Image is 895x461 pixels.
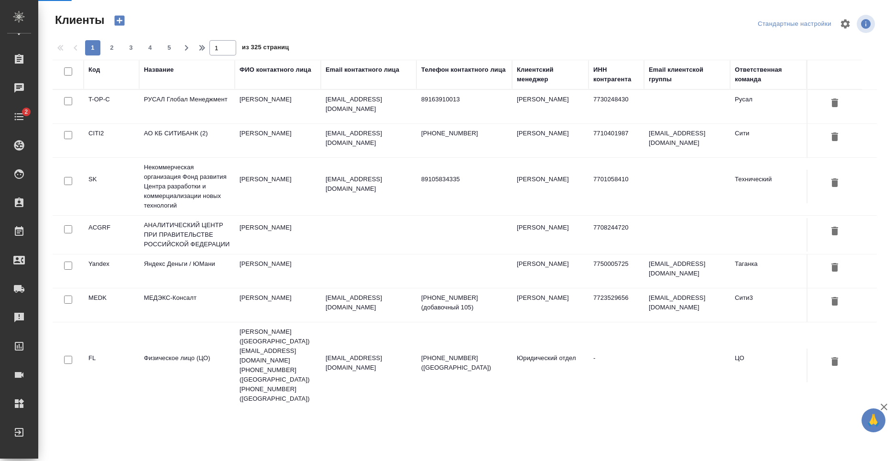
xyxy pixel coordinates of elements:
td: [PERSON_NAME] [512,218,589,252]
td: МЕДЭКС-Консалт [139,288,235,322]
td: MEDK [84,288,139,322]
td: SK [84,170,139,203]
td: [PERSON_NAME] [235,254,321,288]
p: [EMAIL_ADDRESS][DOMAIN_NAME] [326,129,412,148]
button: Удалить [827,95,843,112]
span: Настроить таблицу [834,12,857,35]
td: Сити3 [730,288,807,322]
td: Yandex [84,254,139,288]
button: 🙏 [862,408,885,432]
a: 2 [2,105,36,129]
p: [PHONE_NUMBER] [421,129,507,138]
td: Юридический отдел [512,349,589,382]
td: - [589,349,644,382]
div: Ответственная команда [735,65,802,84]
td: [PERSON_NAME] [512,90,589,123]
td: [PERSON_NAME] [235,90,321,123]
td: FL [84,349,139,382]
td: [PERSON_NAME] [512,170,589,203]
button: 5 [162,40,177,55]
td: Таганка [730,254,807,288]
button: Удалить [827,175,843,192]
td: [PERSON_NAME] [235,218,321,252]
div: Email клиентской группы [649,65,725,84]
div: Email контактного лица [326,65,399,75]
td: [PERSON_NAME] [235,170,321,203]
button: 4 [142,40,158,55]
button: Создать [108,12,131,29]
td: Яндекс Деньги / ЮМани [139,254,235,288]
td: CITI2 [84,124,139,157]
td: АО КБ СИТИБАНК (2) [139,124,235,157]
span: 🙏 [865,410,882,430]
div: Название [144,65,174,75]
td: Технический [730,170,807,203]
td: [EMAIL_ADDRESS][DOMAIN_NAME] [644,254,730,288]
td: 7701058410 [589,170,644,203]
td: 7723529656 [589,288,644,322]
p: [EMAIL_ADDRESS][DOMAIN_NAME] [326,175,412,194]
td: [EMAIL_ADDRESS][DOMAIN_NAME] [644,288,730,322]
button: 3 [123,40,139,55]
td: [PERSON_NAME] [235,288,321,322]
span: из 325 страниц [242,42,289,55]
td: [PERSON_NAME] [512,254,589,288]
td: 7730248430 [589,90,644,123]
td: [PERSON_NAME] ([GEOGRAPHIC_DATA]) [EMAIL_ADDRESS][DOMAIN_NAME] [PHONE_NUMBER] ([GEOGRAPHIC_DATA])... [235,322,321,408]
td: АНАЛИТИЧЕСКИЙ ЦЕНТР ПРИ ПРАВИТЕЛЬСТВЕ РОССИЙСКОЙ ФЕДЕРАЦИИ [139,216,235,254]
span: Посмотреть информацию [857,15,877,33]
div: Телефон контактного лица [421,65,506,75]
button: Удалить [827,353,843,371]
td: Некоммерческая организация Фонд развития Центра разработки и коммерциализации новых технологий [139,158,235,215]
td: Русал [730,90,807,123]
div: ФИО контактного лица [240,65,311,75]
td: [EMAIL_ADDRESS][DOMAIN_NAME] [644,124,730,157]
td: [PERSON_NAME] [512,124,589,157]
td: Сити [730,124,807,157]
button: 2 [104,40,120,55]
td: 7710401987 [589,124,644,157]
p: [EMAIL_ADDRESS][DOMAIN_NAME] [326,353,412,373]
p: [EMAIL_ADDRESS][DOMAIN_NAME] [326,293,412,312]
td: ACGRF [84,218,139,252]
td: ЦО [730,349,807,382]
td: [PERSON_NAME] [512,288,589,322]
button: Удалить [827,293,843,311]
td: 7750005725 [589,254,644,288]
div: ИНН контрагента [593,65,639,84]
div: Клиентский менеджер [517,65,584,84]
p: 89105834335 [421,175,507,184]
span: 2 [19,107,33,117]
td: РУСАЛ Глобал Менеджмент [139,90,235,123]
td: T-OP-C [84,90,139,123]
div: split button [755,17,834,32]
span: 3 [123,43,139,53]
p: 89163910013 [421,95,507,104]
p: [PHONE_NUMBER] (добавочный 105) [421,293,507,312]
button: Удалить [827,223,843,241]
button: Удалить [827,259,843,277]
td: [PERSON_NAME] [235,124,321,157]
div: Код [88,65,100,75]
span: 2 [104,43,120,53]
p: [EMAIL_ADDRESS][DOMAIN_NAME] [326,95,412,114]
td: 7708244720 [589,218,644,252]
button: Удалить [827,129,843,146]
td: Физическое лицо (ЦО) [139,349,235,382]
span: 5 [162,43,177,53]
span: 4 [142,43,158,53]
span: Клиенты [53,12,104,28]
p: [PHONE_NUMBER] ([GEOGRAPHIC_DATA]) [421,353,507,373]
